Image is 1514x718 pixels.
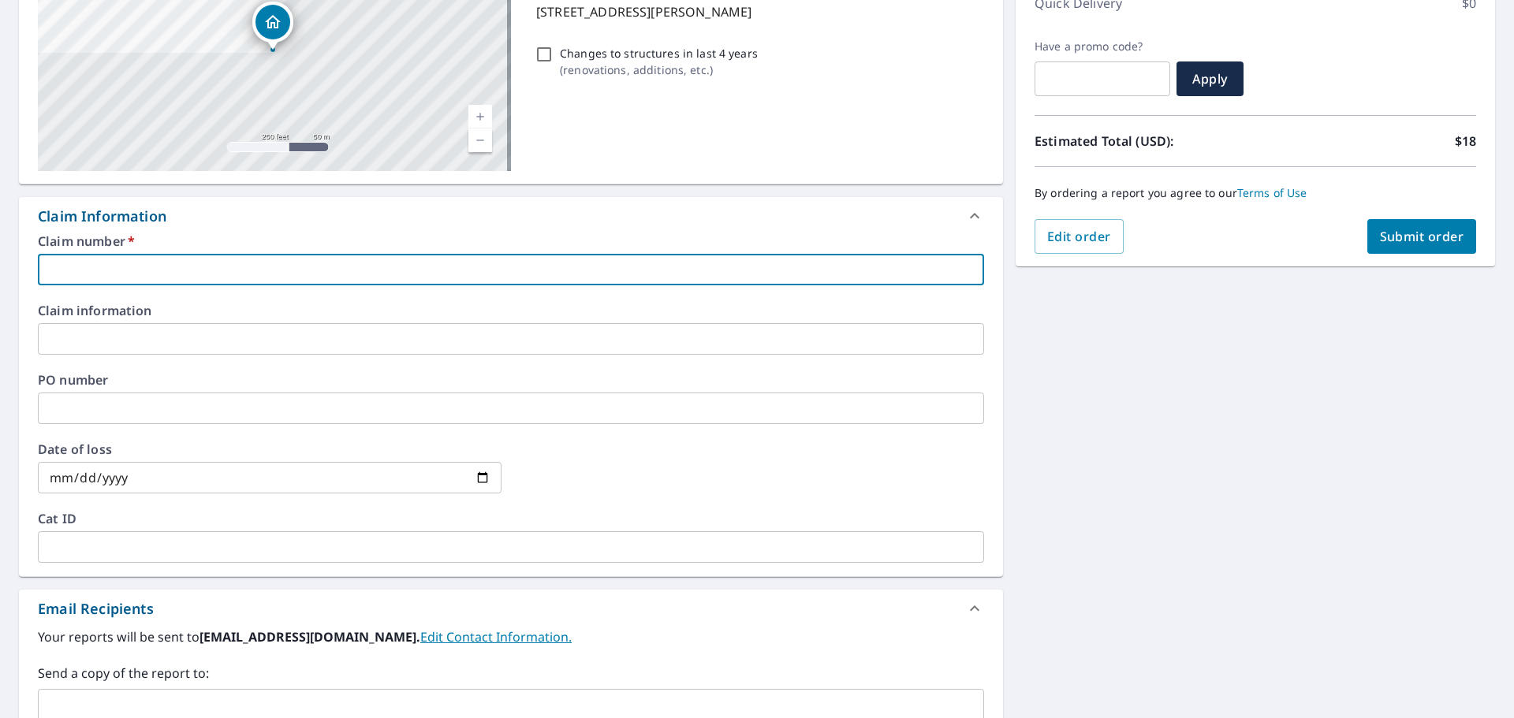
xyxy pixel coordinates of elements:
div: Email Recipients [19,590,1003,627]
label: Claim information [38,304,984,317]
a: Current Level 17, Zoom Out [468,128,492,152]
label: Have a promo code? [1035,39,1170,54]
div: Email Recipients [38,598,154,619]
label: PO number [38,374,984,386]
p: $18 [1455,132,1476,151]
label: Date of loss [38,443,502,456]
label: Claim number [38,235,984,247]
p: [STREET_ADDRESS][PERSON_NAME] [536,2,978,21]
label: Your reports will be sent to [38,627,984,646]
span: Apply [1189,70,1231,87]
label: Send a copy of the report to: [38,664,984,683]
button: Edit order [1035,219,1124,254]
p: ( renovations, additions, etc. ) [560,61,758,78]
button: Apply [1177,61,1244,96]
div: Claim Information [38,206,166,227]
div: Dropped pin, building 1, Residential property, 7345 E Mclellan Blvd Scottsdale, AZ 85250 [252,2,293,50]
p: By ordering a report you agree to our [1035,186,1476,200]
b: [EMAIL_ADDRESS][DOMAIN_NAME]. [200,628,420,645]
a: Current Level 17, Zoom In [468,105,492,128]
p: Changes to structures in last 4 years [560,45,758,61]
a: Terms of Use [1237,185,1307,200]
span: Submit order [1380,228,1464,245]
p: Estimated Total (USD): [1035,132,1255,151]
label: Cat ID [38,512,984,525]
a: EditContactInfo [420,628,572,645]
button: Submit order [1367,219,1477,254]
span: Edit order [1047,228,1111,245]
div: Claim Information [19,197,1003,235]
